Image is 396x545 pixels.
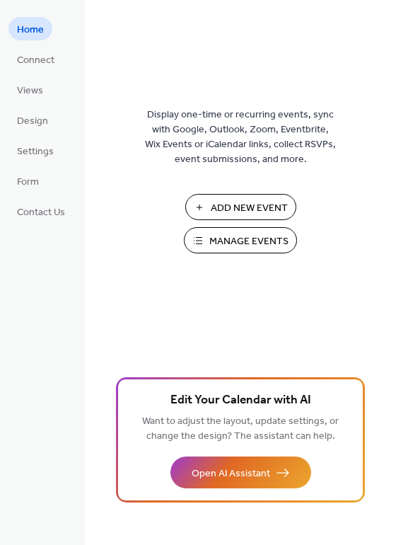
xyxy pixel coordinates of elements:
span: Display one-time or recurring events, sync with Google, Outlook, Zoom, Eventbrite, Wix Events or ... [145,108,336,167]
span: Settings [17,144,54,159]
a: Design [8,108,57,132]
span: Edit Your Calendar with AI [170,391,311,411]
span: Want to adjust the layout, update settings, or change the design? The assistant can help. [142,412,339,446]
a: Form [8,169,47,193]
a: Settings [8,139,62,162]
span: Design [17,114,48,129]
span: Connect [17,53,54,68]
a: Connect [8,47,63,71]
a: Contact Us [8,200,74,223]
span: Home [17,23,44,38]
a: Home [8,17,52,40]
span: Manage Events [209,234,289,249]
span: Add New Event [211,201,288,216]
span: Contact Us [17,205,65,220]
span: Views [17,84,43,98]
button: Open AI Assistant [170,457,311,488]
a: Views [8,78,52,101]
span: Open AI Assistant [192,466,270,481]
button: Manage Events [184,227,297,253]
span: Form [17,175,39,190]
button: Add New Event [185,194,296,220]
